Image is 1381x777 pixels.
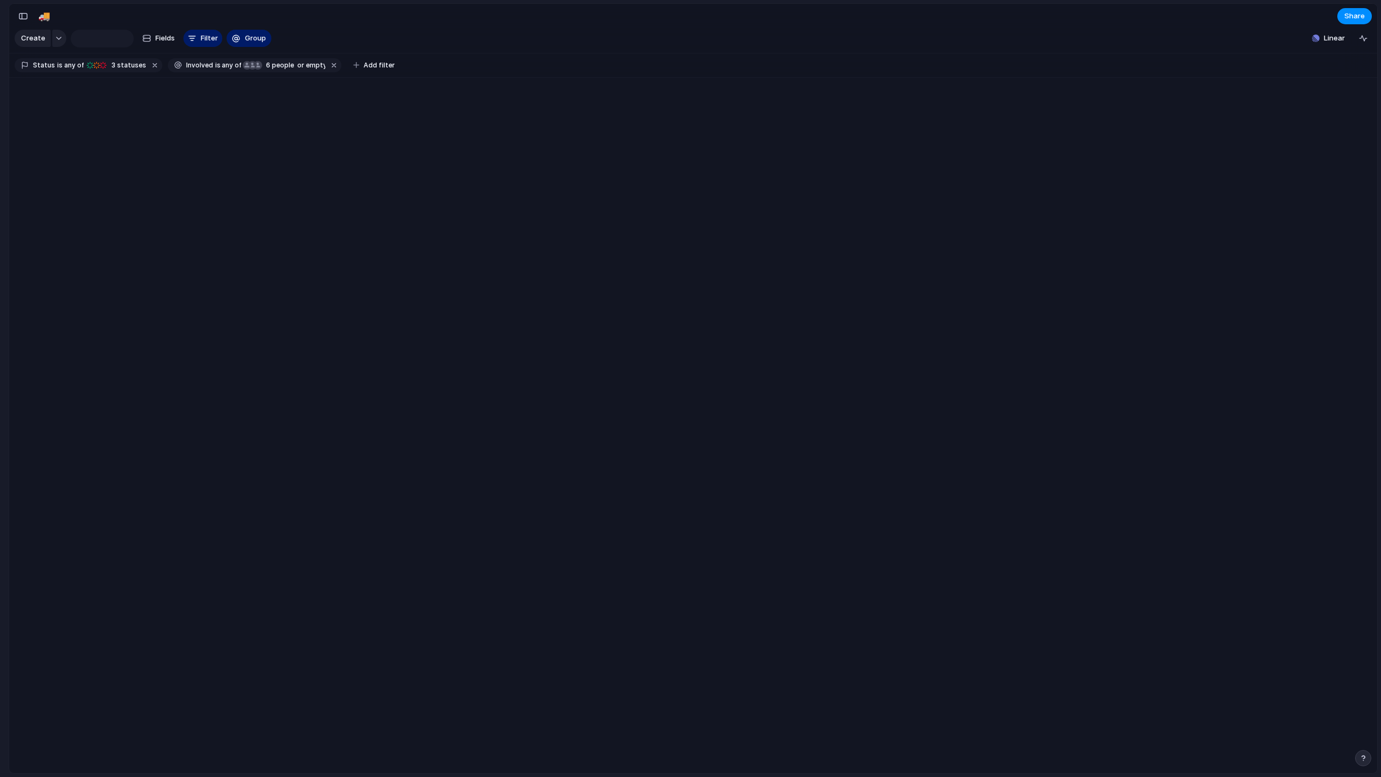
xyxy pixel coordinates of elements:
span: Add filter [364,60,395,70]
button: Share [1337,8,1372,24]
span: Create [21,33,45,44]
button: Group [227,30,271,47]
div: 🚚 [38,9,50,23]
span: Fields [155,33,175,44]
span: or empty [296,60,325,70]
button: Create [15,30,51,47]
span: Status [33,60,55,70]
button: Filter [183,30,222,47]
button: 3 statuses [85,59,148,71]
span: 6 [263,61,272,69]
button: Add filter [347,58,401,73]
span: is [215,60,221,70]
span: statuses [108,60,146,70]
span: Share [1344,11,1365,22]
span: any of [63,60,84,70]
span: 3 [108,61,117,69]
button: Fields [138,30,179,47]
span: Involved [186,60,213,70]
button: Linear [1308,30,1349,46]
button: 6 peopleor empty [242,59,327,71]
span: Filter [201,33,218,44]
button: isany of [55,59,86,71]
button: isany of [213,59,244,71]
span: people [263,60,294,70]
span: any of [221,60,242,70]
span: is [57,60,63,70]
button: 🚚 [36,8,53,25]
span: Group [245,33,266,44]
span: Linear [1324,33,1345,44]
